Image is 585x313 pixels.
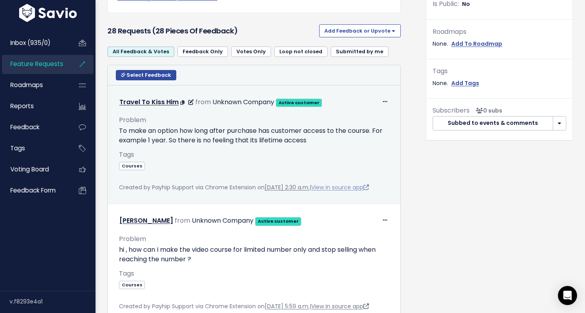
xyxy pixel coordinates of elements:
[2,118,66,136] a: Feedback
[331,47,388,57] a: Submitted by me
[451,78,479,88] a: Add Tags
[10,144,25,152] span: Tags
[119,115,146,124] span: Problem
[433,66,566,77] div: Tags
[119,150,134,159] span: Tags
[119,269,134,278] span: Tags
[265,302,310,310] a: [DATE] 5:59 a.m.
[107,47,174,57] a: All Feedback & Votes
[2,160,66,179] a: Voting Board
[119,245,389,264] p: hi , how can I make the video course for limited number only and stop selling when reaching the n...
[175,216,190,225] span: from
[107,25,316,37] h3: 28 Requests (28 pieces of Feedback)
[192,215,253,227] div: Unknown Company
[10,60,63,68] span: Feature Requests
[319,24,401,37] button: Add Feedback or Upvote
[180,100,185,105] i: Copy Email to clipboard
[10,123,39,131] span: Feedback
[116,70,176,80] button: Select Feedback
[265,183,310,191] a: [DATE] 2:30 a.m.
[119,280,145,288] a: Courses
[311,183,369,191] a: View in source app
[195,97,211,107] span: from
[231,47,271,57] a: Votes Only
[2,97,66,115] a: Reports
[2,34,66,52] a: Inbox (935/0)
[2,181,66,200] a: Feedback form
[177,47,228,57] a: Feedback Only
[119,302,369,310] span: Created by Payhip Support via Chrome Extension on |
[433,26,566,38] div: Roadmaps
[451,39,502,49] a: Add To Roadmap
[473,107,502,115] span: <p><strong>Subscribers</strong><br><br> No subscribers yet<br> </p>
[433,39,566,49] div: None.
[10,186,56,194] span: Feedback form
[10,165,49,173] span: Voting Board
[119,281,145,289] span: Courses
[279,99,320,106] strong: Active customer
[119,216,173,225] a: [PERSON_NAME]
[119,183,369,191] span: Created by Payhip Support via Chrome Extension on |
[433,106,470,115] span: Subscribers
[433,78,566,88] div: None.
[213,97,274,108] div: Unknown Company
[10,291,96,312] div: v.f8293e4a1
[119,97,179,107] a: Travel To Kiss Him
[17,4,79,22] img: logo-white.9d6f32f41409.svg
[2,76,66,94] a: Roadmaps
[119,234,146,243] span: Problem
[311,302,369,310] a: View in source app
[2,139,66,157] a: Tags
[119,126,389,145] p: To make an option how long after purchase has customer access to the course. For example 1 year. ...
[274,47,328,57] a: Loop not closed
[10,81,43,89] span: Roadmaps
[127,72,171,78] span: Select Feedback
[433,116,553,130] button: Subbed to events & comments
[119,162,145,170] span: Courses
[558,286,577,305] div: Open Intercom Messenger
[258,218,299,224] strong: Active customer
[2,55,66,73] a: Feature Requests
[119,161,145,169] a: Courses
[10,39,51,47] span: Inbox (935/0)
[10,102,34,110] span: Reports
